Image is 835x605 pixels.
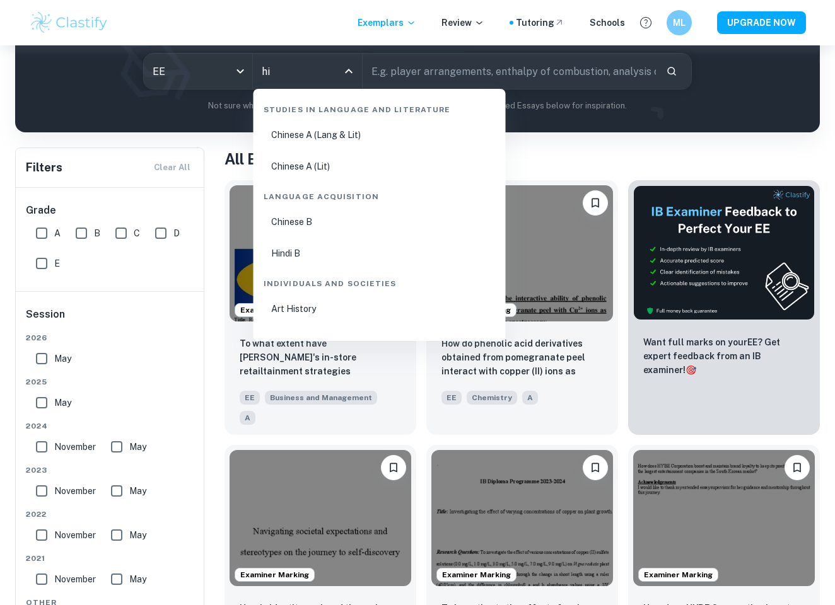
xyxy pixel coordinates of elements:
span: May [129,484,146,498]
p: Want full marks on your EE ? Get expert feedback from an IB examiner! [643,335,805,377]
span: May [129,572,146,586]
input: E.g. player arrangements, enthalpy of combustion, analysis of a big city... [363,54,656,89]
span: Examiner Marking [235,304,314,316]
button: Help and Feedback [635,12,657,33]
p: Exemplars [358,16,416,30]
div: EE [144,54,253,89]
span: B [94,226,100,240]
p: How do phenolic acid derivatives obtained from pomegranate peel interact with copper (II) ions as... [441,337,603,379]
span: Chemistry [467,391,517,405]
a: ThumbnailWant full marks on yourEE? Get expert feedback from an IB examiner! [628,180,820,435]
span: May [129,440,146,454]
span: Examiner Marking [639,569,718,580]
span: C [134,226,140,240]
span: November [54,440,96,454]
div: Individuals and Societies [259,268,501,294]
div: Studies in Language and Literature [259,94,501,120]
span: EE [240,391,260,405]
img: Biology EE example thumbnail: To investigate the effect of various con [431,450,613,586]
span: November [54,572,96,586]
a: Tutoring [516,16,564,30]
span: 2021 [26,553,195,564]
li: Chinese A (Lang & Lit) [259,120,501,149]
div: Language Acquisition [259,181,501,207]
li: Art History [259,294,501,323]
span: Examiner Marking [437,569,516,580]
button: Bookmark [785,455,810,480]
img: Business and Management EE example thumbnail: To what extent have IKEA's in-store reta [230,185,411,321]
img: Clastify logo [29,10,109,35]
button: ML [667,10,692,35]
span: Business and Management [265,391,377,405]
img: Chemistry EE example thumbnail: How do phenolic acid derivatives obtaine [431,185,613,321]
button: Bookmark [381,455,406,480]
img: English A (Lang & Lit) EE example thumbnail: How is identity explored through Deming [230,450,411,586]
h6: Filters [26,159,62,176]
span: A [54,226,61,240]
button: Bookmark [583,455,608,480]
h6: Grade [26,203,195,218]
button: Search [661,60,682,82]
span: 2025 [26,376,195,388]
span: 🎯 [686,365,696,375]
span: D [173,226,180,240]
a: Examiner MarkingBookmarkTo what extent have IKEA's in-store retailtainment strategies contributed... [225,180,416,435]
li: History [259,326,501,355]
img: Business and Management EE example thumbnail: How does HYBE Corporation boost and main [633,450,815,586]
span: November [54,484,96,498]
span: May [54,352,71,366]
span: E [54,256,60,270]
p: Not sure what to search for? You can always look through our example Extended Essays below for in... [25,100,810,112]
li: Hindi B [259,239,501,268]
h6: ML [672,16,687,30]
span: EE [441,391,462,405]
img: Thumbnail [633,185,815,320]
li: Chinese B [259,207,501,236]
span: May [129,528,146,542]
p: To what extent have IKEA's in-store retailtainment strategies contributed to enhancing brand equi... [240,337,401,379]
span: Examiner Marking [235,569,314,580]
span: 2026 [26,332,195,343]
li: Chinese A (Lit) [259,152,501,181]
h6: Session [26,307,195,332]
button: Bookmark [583,190,608,216]
span: May [54,396,71,410]
span: November [54,528,96,542]
span: A [240,411,255,425]
button: UPGRADE NOW [717,11,806,34]
a: Schools [590,16,625,30]
span: A [522,391,538,405]
p: Review [441,16,484,30]
span: 2023 [26,464,195,476]
button: Close [340,62,358,80]
a: Examiner MarkingBookmarkHow do phenolic acid derivatives obtained from pomegranate peel interact ... [426,180,618,435]
span: 2022 [26,509,195,520]
h1: All EE Examples [225,147,820,170]
span: 2024 [26,420,195,432]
